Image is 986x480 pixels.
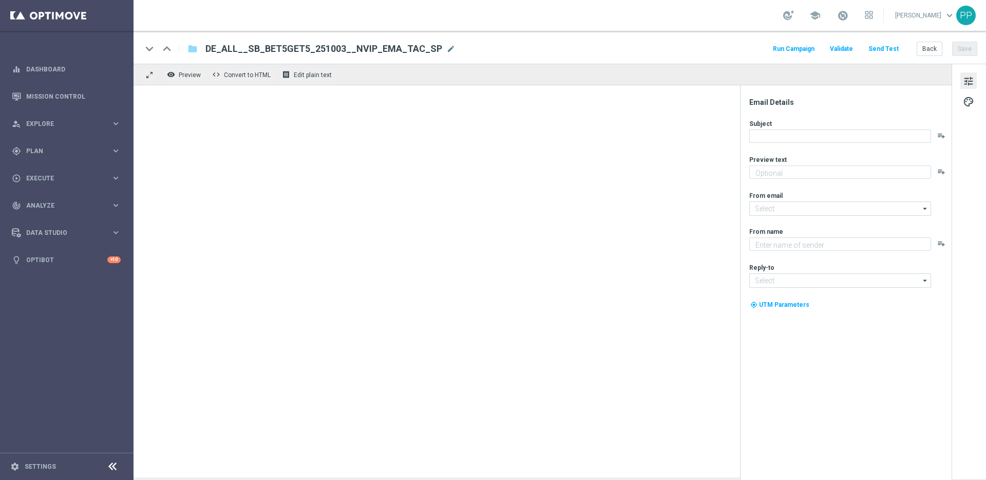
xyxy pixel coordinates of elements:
[26,175,111,181] span: Execute
[282,70,290,79] i: receipt
[11,93,121,101] button: Mission Control
[894,8,956,23] a: [PERSON_NAME]keyboard_arrow_down
[944,10,955,21] span: keyboard_arrow_down
[960,72,977,89] button: tune
[956,6,976,25] div: PP
[167,70,175,79] i: remove_red_eye
[749,299,810,310] button: my_location UTM Parameters
[12,201,21,210] i: track_changes
[12,119,21,128] i: person_search
[12,65,21,74] i: equalizer
[205,43,442,55] span: DE_ALL__SB_BET5GET5_251003__NVIP_EMA_TAC_SP
[12,201,111,210] div: Analyze
[749,264,774,272] label: Reply-to
[11,65,121,73] button: equalizer Dashboard
[809,10,821,21] span: school
[11,120,121,128] button: person_search Explore keyboard_arrow_right
[12,146,21,156] i: gps_fixed
[12,228,111,237] div: Data Studio
[186,41,199,57] button: folder
[279,68,336,81] button: receipt Edit plain text
[12,83,121,110] div: Mission Control
[164,68,205,81] button: remove_red_eye Preview
[111,173,121,183] i: keyboard_arrow_right
[26,230,111,236] span: Data Studio
[963,75,974,88] span: tune
[750,301,757,308] i: my_location
[12,119,111,128] div: Explore
[107,256,121,263] div: +10
[937,132,945,140] button: playlist_add
[952,42,977,56] button: Save
[11,201,121,210] button: track_changes Analyze keyboard_arrow_right
[446,44,456,53] span: mode_edit
[749,273,931,288] input: Select
[12,174,111,183] div: Execute
[26,83,121,110] a: Mission Control
[11,229,121,237] button: Data Studio keyboard_arrow_right
[25,464,56,470] a: Settings
[187,43,198,55] i: folder
[26,246,107,273] a: Optibot
[26,148,111,154] span: Plan
[749,192,783,200] label: From email
[749,228,783,236] label: From name
[830,45,853,52] span: Validate
[771,42,816,56] button: Run Campaign
[210,68,275,81] button: code Convert to HTML
[867,42,900,56] button: Send Test
[749,120,772,128] label: Subject
[937,239,945,248] button: playlist_add
[11,147,121,155] button: gps_fixed Plan keyboard_arrow_right
[749,201,931,216] input: Select
[224,71,271,79] span: Convert to HTML
[12,246,121,273] div: Optibot
[26,56,121,83] a: Dashboard
[759,301,809,308] span: UTM Parameters
[212,70,220,79] span: code
[960,93,977,109] button: palette
[12,174,21,183] i: play_circle_outline
[10,462,20,471] i: settings
[12,56,121,83] div: Dashboard
[920,202,931,215] i: arrow_drop_down
[11,174,121,182] button: play_circle_outline Execute keyboard_arrow_right
[11,256,121,264] button: lightbulb Optibot +10
[937,168,945,176] button: playlist_add
[179,71,201,79] span: Preview
[749,98,951,107] div: Email Details
[111,228,121,237] i: keyboard_arrow_right
[963,95,974,108] span: palette
[12,255,21,265] i: lightbulb
[917,42,942,56] button: Back
[26,121,111,127] span: Explore
[26,202,111,209] span: Analyze
[749,156,787,164] label: Preview text
[294,71,332,79] span: Edit plain text
[828,42,855,56] button: Validate
[111,119,121,128] i: keyboard_arrow_right
[111,146,121,156] i: keyboard_arrow_right
[12,146,111,156] div: Plan
[111,200,121,210] i: keyboard_arrow_right
[920,274,931,287] i: arrow_drop_down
